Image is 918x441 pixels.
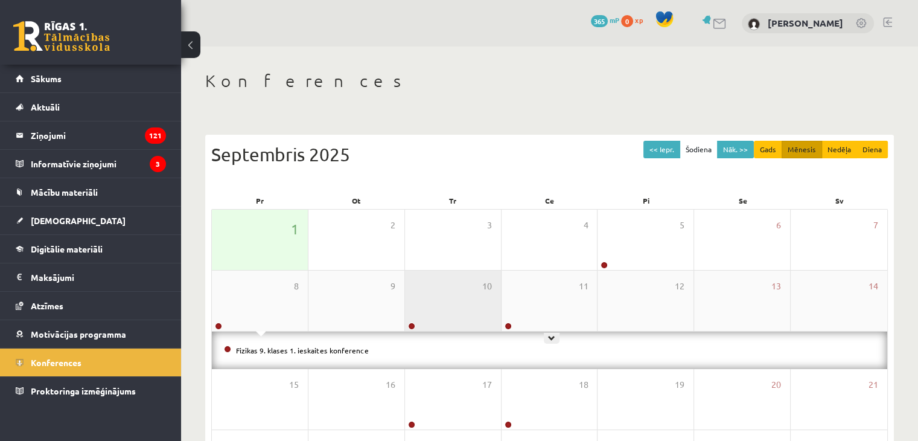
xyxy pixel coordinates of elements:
[16,207,166,234] a: [DEMOGRAPHIC_DATA]
[610,15,619,25] span: mP
[390,280,395,293] span: 9
[205,71,894,91] h1: Konferences
[873,219,878,232] span: 7
[591,15,619,25] a: 365 mP
[211,141,888,168] div: Septembris 2025
[583,219,588,232] span: 4
[236,346,369,355] a: Fizikas 9. klases 1. ieskaites konference
[643,141,680,158] button: << Iepr.
[675,280,684,293] span: 12
[31,73,62,84] span: Sākums
[13,21,110,51] a: Rīgas 1. Tālmācības vidusskola
[16,150,166,178] a: Informatīvie ziņojumi3
[16,349,166,376] a: Konferences
[31,385,136,396] span: Proktoringa izmēģinājums
[680,141,718,158] button: Šodiena
[754,141,782,158] button: Gads
[578,378,588,391] span: 18
[482,378,492,391] span: 17
[289,378,299,391] span: 15
[621,15,649,25] a: 0 xp
[16,121,166,149] a: Ziņojumi121
[386,378,395,391] span: 16
[390,219,395,232] span: 2
[821,141,857,158] button: Nedēļa
[291,219,299,239] span: 1
[791,192,888,209] div: Sv
[487,219,492,232] span: 3
[31,215,126,226] span: [DEMOGRAPHIC_DATA]
[31,263,166,291] legend: Maksājumi
[294,280,299,293] span: 8
[869,280,878,293] span: 14
[31,101,60,112] span: Aktuāli
[482,280,492,293] span: 10
[16,93,166,121] a: Aktuāli
[404,192,501,209] div: Tr
[31,329,126,340] span: Motivācijas programma
[31,121,166,149] legend: Ziņojumi
[869,378,878,391] span: 21
[856,141,888,158] button: Diena
[680,219,684,232] span: 5
[695,192,791,209] div: Se
[501,192,598,209] div: Ce
[771,378,781,391] span: 20
[31,357,81,368] span: Konferences
[16,320,166,348] a: Motivācijas programma
[591,15,608,27] span: 365
[598,192,695,209] div: Pi
[308,192,404,209] div: Ot
[16,377,166,405] a: Proktoringa izmēģinājums
[768,17,843,29] a: [PERSON_NAME]
[145,127,166,144] i: 121
[748,18,760,30] img: Jana Anna Kārkliņa
[150,156,166,172] i: 3
[16,292,166,320] a: Atzīmes
[675,378,684,391] span: 19
[16,235,166,263] a: Digitālie materiāli
[782,141,822,158] button: Mēnesis
[31,150,166,178] legend: Informatīvie ziņojumi
[771,280,781,293] span: 13
[31,187,98,198] span: Mācību materiāli
[776,219,781,232] span: 6
[578,280,588,293] span: 11
[31,300,63,311] span: Atzīmes
[635,15,643,25] span: xp
[621,15,633,27] span: 0
[16,65,166,92] a: Sākums
[16,263,166,291] a: Maksājumi
[31,243,103,254] span: Digitālie materiāli
[717,141,754,158] button: Nāk. >>
[211,192,308,209] div: Pr
[16,178,166,206] a: Mācību materiāli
